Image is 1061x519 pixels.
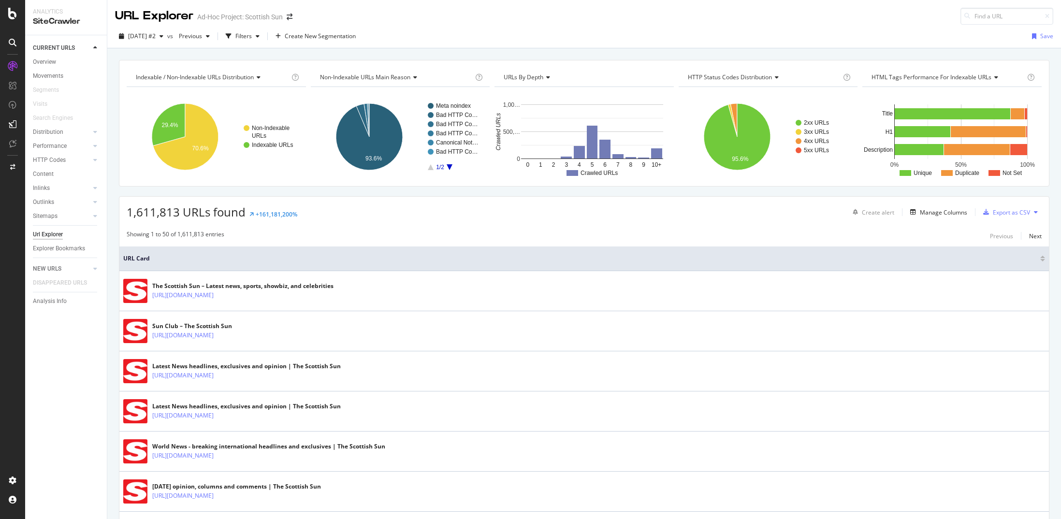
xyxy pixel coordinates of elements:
div: Performance [33,141,67,151]
text: H1 [886,129,893,135]
button: [DATE] #2 [115,29,167,44]
span: Previous [175,32,202,40]
text: Not Set [1003,170,1022,176]
img: main image [123,479,147,504]
div: Filters [235,32,252,40]
svg: A chart. [311,95,489,179]
text: 5 [591,161,594,168]
a: NEW URLS [33,264,90,274]
button: Previous [990,230,1013,242]
span: Non-Indexable URLs Main Reason [320,73,410,81]
svg: A chart. [862,95,1040,179]
text: Bad HTTP Co… [436,130,478,137]
div: [DATE] opinion, columns and comments | The Scottish Sun [152,482,321,491]
img: main image [123,439,147,463]
text: 0% [890,161,899,168]
text: Bad HTTP Co… [436,121,478,128]
div: Analytics [33,8,99,16]
svg: A chart. [679,95,857,179]
h4: Indexable / Non-Indexable URLs Distribution [134,70,290,85]
div: Previous [990,232,1013,240]
div: Url Explorer [33,230,63,240]
div: Outlinks [33,197,54,207]
text: Crawled URLs [581,170,618,176]
a: Segments [33,85,69,95]
a: Overview [33,57,100,67]
a: Outlinks [33,197,90,207]
text: Non-Indexable [252,125,290,131]
text: 3xx URLs [804,129,829,135]
text: 70.6% [192,145,209,152]
text: 95.6% [732,156,748,162]
text: 1 [539,161,542,168]
div: HTTP Codes [33,155,66,165]
button: Manage Columns [906,206,967,218]
span: Indexable / Non-Indexable URLs distribution [136,73,254,81]
img: main image [123,319,147,343]
h4: HTTP Status Codes Distribution [686,70,842,85]
a: Sitemaps [33,211,90,221]
text: Unique [914,170,932,176]
button: Save [1028,29,1053,44]
a: Distribution [33,127,90,137]
button: Next [1029,230,1042,242]
a: Explorer Bookmarks [33,244,100,254]
div: A chart. [494,95,672,179]
svg: A chart. [127,95,305,179]
text: 8 [629,161,633,168]
div: Sitemaps [33,211,58,221]
div: Latest News headlines, exclusives and opinion | The Scottish Sun [152,402,341,411]
div: Visits [33,99,47,109]
text: 29.4% [161,122,178,129]
button: Create alert [849,204,894,220]
text: 1,00… [503,101,520,108]
div: arrow-right-arrow-left [287,14,292,20]
a: Analysis Info [33,296,100,306]
a: [URL][DOMAIN_NAME] [152,331,214,340]
h4: Non-Indexable URLs Main Reason [318,70,474,85]
a: [URL][DOMAIN_NAME] [152,451,214,461]
img: main image [123,279,147,303]
span: HTTP Status Codes Distribution [688,73,772,81]
div: Manage Columns [920,208,967,216]
div: +161,181,200% [256,210,297,218]
span: 2025 Aug. 8th #2 [128,32,156,40]
a: Inlinks [33,183,90,193]
a: [URL][DOMAIN_NAME] [152,411,214,420]
div: World News - breaking international headlines and exclusives | The Scottish Sun [152,442,385,451]
text: 7 [616,161,620,168]
text: 2xx URLs [804,119,829,126]
button: Previous [175,29,214,44]
div: Showing 1 to 50 of 1,611,813 entries [127,230,224,242]
div: CURRENT URLS [33,43,75,53]
div: Search Engines [33,113,73,123]
img: main image [123,359,147,383]
a: Movements [33,71,100,81]
text: Indexable URLs [252,142,293,148]
a: [URL][DOMAIN_NAME] [152,290,214,300]
a: HTTP Codes [33,155,90,165]
text: 0 [526,161,530,168]
div: Segments [33,85,59,95]
div: Distribution [33,127,63,137]
div: URL Explorer [115,8,193,24]
iframe: Intercom live chat [1028,486,1051,509]
text: 5xx URLs [804,147,829,154]
text: 100% [1020,161,1035,168]
text: 0 [517,156,521,162]
text: Meta noindex [436,102,471,109]
div: Save [1040,32,1053,40]
img: main image [123,399,147,423]
div: The Scottish Sun – Latest news, sports, showbiz, and celebrities [152,282,334,290]
div: Analysis Info [33,296,67,306]
text: 6 [603,161,607,168]
text: Crawled URLs [495,113,502,150]
button: Create New Segmentation [272,29,360,44]
text: Bad HTTP Co… [436,148,478,155]
span: HTML Tags Performance for Indexable URLs [872,73,991,81]
div: Explorer Bookmarks [33,244,85,254]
